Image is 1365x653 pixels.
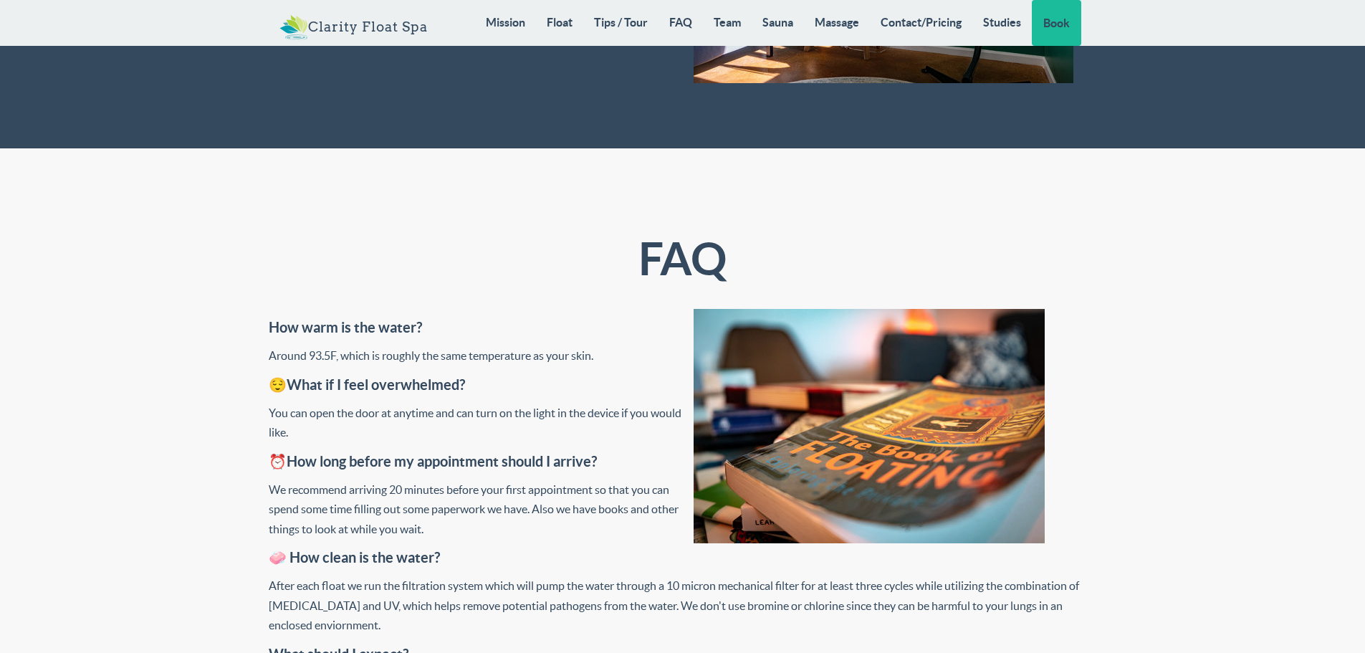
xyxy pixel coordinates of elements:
[269,377,1096,393] h4: 😌What if I feel overwhelmed?
[481,234,884,284] h2: FAQ
[269,404,1096,443] div: You can open the door at anytime and can turn on the light in the device if you would like.
[269,454,1096,470] h4: ⏰How long before my appointment should I arrive?
[269,550,1096,566] h4: 🧼 How clean is the water?
[269,346,1096,366] div: Around 93.5F, which is roughly the same temperature as your skin.
[269,576,1096,636] div: After each float we run the filtration system which will pump the water through a 10 micron mecha...
[269,320,1096,335] h4: How warm is the water?
[269,480,1096,540] div: We recommend arriving 20 minutes before your first appointment so that you can spend some time fi...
